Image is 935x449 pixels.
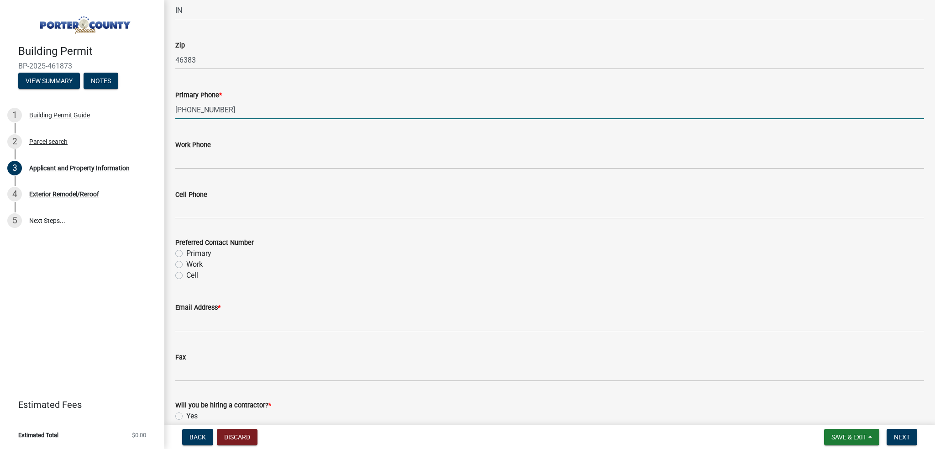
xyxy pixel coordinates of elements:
[887,429,917,445] button: Next
[7,134,22,149] div: 2
[132,432,146,438] span: $0.00
[175,402,271,409] label: Will you be hiring a contractor?
[175,192,207,198] label: Cell Phone
[84,73,118,89] button: Notes
[186,259,203,270] label: Work
[175,240,254,246] label: Preferred Contact Number
[175,92,222,99] label: Primary Phone
[29,112,90,118] div: Building Permit Guide
[29,138,68,145] div: Parcel search
[186,422,195,433] label: No
[18,73,80,89] button: View Summary
[189,433,206,441] span: Back
[217,429,257,445] button: Discard
[175,305,221,311] label: Email Address
[84,78,118,85] wm-modal-confirm: Notes
[175,42,185,49] label: Zip
[175,354,186,361] label: Fax
[175,142,211,148] label: Work Phone
[186,248,211,259] label: Primary
[186,270,198,281] label: Cell
[7,213,22,228] div: 5
[182,429,213,445] button: Back
[18,432,58,438] span: Estimated Total
[29,165,130,171] div: Applicant and Property Information
[7,108,22,122] div: 1
[18,62,146,70] span: BP-2025-461873
[18,78,80,85] wm-modal-confirm: Summary
[894,433,910,441] span: Next
[7,187,22,201] div: 4
[18,45,157,58] h4: Building Permit
[18,10,150,35] img: Porter County, Indiana
[7,396,150,414] a: Estimated Fees
[7,161,22,175] div: 3
[186,411,198,422] label: Yes
[29,191,99,197] div: Exterior Remodel/Reroof
[831,433,867,441] span: Save & Exit
[824,429,879,445] button: Save & Exit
